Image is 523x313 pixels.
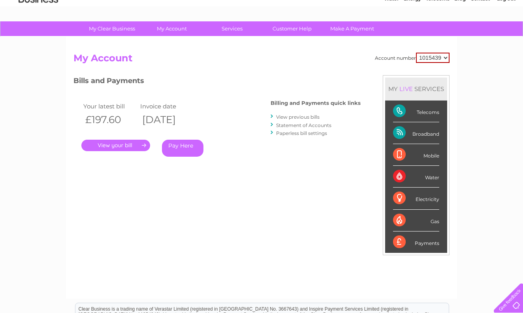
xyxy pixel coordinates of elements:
[138,101,195,112] td: Invoice date
[398,85,414,93] div: LIVE
[393,231,439,253] div: Payments
[497,34,515,40] a: Log out
[393,144,439,166] div: Mobile
[276,122,331,128] a: Statement of Accounts
[375,53,450,63] div: Account number
[393,101,439,122] div: Telecoms
[470,34,490,40] a: Contact
[393,122,439,144] div: Broadband
[393,166,439,188] div: Water
[138,112,195,128] th: [DATE]
[18,21,58,45] img: logo.png
[79,21,145,36] a: My Clear Business
[199,21,265,36] a: Services
[271,100,361,106] h4: Billing and Payments quick links
[393,210,439,231] div: Gas
[276,130,327,136] a: Paperless bill settings
[81,101,138,112] td: Your latest bill
[404,34,421,40] a: Energy
[162,140,203,157] a: Pay Here
[454,34,466,40] a: Blog
[81,112,138,128] th: £197.60
[139,21,205,36] a: My Account
[260,21,325,36] a: Customer Help
[426,34,450,40] a: Telecoms
[384,34,399,40] a: Water
[320,21,385,36] a: Make A Payment
[276,114,320,120] a: View previous bills
[75,4,449,38] div: Clear Business is a trading name of Verastar Limited (registered in [GEOGRAPHIC_DATA] No. 3667643...
[385,78,447,100] div: MY SERVICES
[81,140,150,151] a: .
[393,188,439,209] div: Electricity
[374,4,429,14] a: 0333 014 3131
[73,53,450,68] h2: My Account
[73,75,361,89] h3: Bills and Payments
